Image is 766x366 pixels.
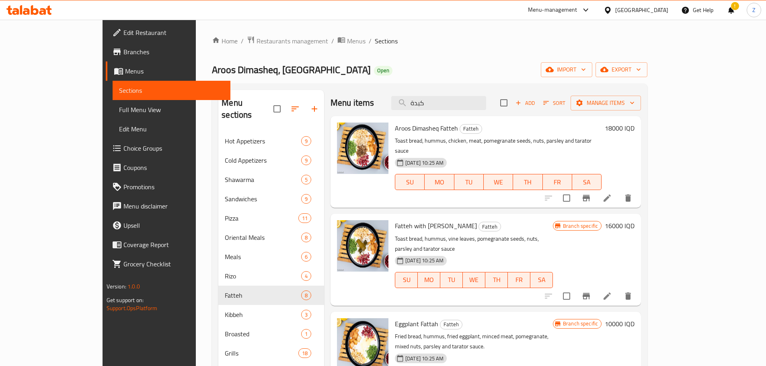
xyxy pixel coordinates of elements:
span: Coupons [123,163,224,172]
div: [GEOGRAPHIC_DATA] [615,6,668,14]
a: Full Menu View [113,100,230,119]
div: Hot Appetizers [225,136,301,146]
span: 6 [302,253,311,261]
span: Meals [225,252,301,262]
div: Fatteh [440,320,462,329]
span: [DATE] 10:25 AM [402,257,447,264]
div: items [298,348,311,358]
div: Sandwiches9 [218,189,324,209]
div: items [301,136,311,146]
span: Sort sections [285,99,305,119]
a: Menus [106,61,230,81]
div: Shawarma [225,175,301,184]
span: Grills [225,348,298,358]
span: Choice Groups [123,143,224,153]
li: / [241,36,244,46]
a: Sections [113,81,230,100]
div: Oriental Meals [225,233,301,242]
div: items [301,194,311,204]
span: [DATE] 10:25 AM [402,159,447,167]
span: Upsell [123,221,224,230]
span: TU [458,176,481,188]
button: Manage items [571,96,641,110]
span: 8 [302,292,311,299]
input: search [391,96,486,110]
img: Aroos Dimasheq Fatteh [337,123,388,174]
span: 3 [302,311,311,319]
div: Menu-management [528,5,577,15]
span: Sort [543,98,565,108]
a: Upsell [106,216,230,235]
button: TH [513,174,542,190]
button: export [596,62,647,77]
span: FR [546,176,569,188]
span: export [602,65,641,75]
div: Kibbeh3 [218,305,324,324]
button: Branch-specific-item [577,188,596,208]
span: MO [421,274,437,286]
span: Select to update [558,190,575,207]
h6: 18000 IQD [605,123,635,134]
span: Full Menu View [119,105,224,115]
button: delete [618,286,638,306]
span: Open [374,67,392,74]
div: items [301,271,311,281]
img: Fatteh with Yalanji [337,220,388,272]
span: 9 [302,157,311,164]
span: TH [489,274,505,286]
a: Coverage Report [106,235,230,254]
button: Add section [305,99,324,119]
span: Pizza [225,213,298,223]
a: Edit Restaurant [106,23,230,42]
span: 8 [302,234,311,241]
span: SU [398,274,415,286]
a: Coupons [106,158,230,177]
span: Sandwiches [225,194,301,204]
span: Edit Menu [119,124,224,134]
button: FR [543,174,572,190]
div: Broasted [225,329,301,339]
span: Sections [375,36,398,46]
span: MO [428,176,451,188]
h2: Menu items [331,97,374,109]
a: Menu disclaimer [106,196,230,216]
span: Branch specific [560,222,601,230]
div: Open [374,66,392,76]
span: Restaurants management [257,36,328,46]
button: MO [418,272,440,288]
span: 4 [302,272,311,280]
button: SU [395,174,425,190]
span: Branches [123,47,224,57]
div: Fatteh8 [218,286,324,305]
span: Select section [495,94,512,111]
button: WE [463,272,485,288]
span: Select all sections [269,100,285,117]
span: 9 [302,195,311,203]
div: items [301,290,311,300]
div: Fatteh [478,222,501,231]
button: delete [618,188,638,208]
span: [DATE] 10:25 AM [402,355,447,362]
span: TH [516,176,539,188]
span: WE [487,176,510,188]
h6: 10000 IQD [605,318,635,329]
a: Choice Groups [106,139,230,158]
span: Cold Appetizers [225,155,301,165]
span: import [547,65,586,75]
span: SU [398,176,421,188]
span: SA [534,274,550,286]
span: Version: [107,281,126,292]
a: Edit Menu [113,119,230,139]
nav: Menu sections [218,128,324,366]
span: Aroos Dimasheq Fatteh [395,122,458,134]
button: MO [425,174,454,190]
span: Eggplant Fattah [395,318,438,330]
div: items [301,175,311,184]
span: Select to update [558,288,575,305]
a: Edit menu item [602,291,612,301]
